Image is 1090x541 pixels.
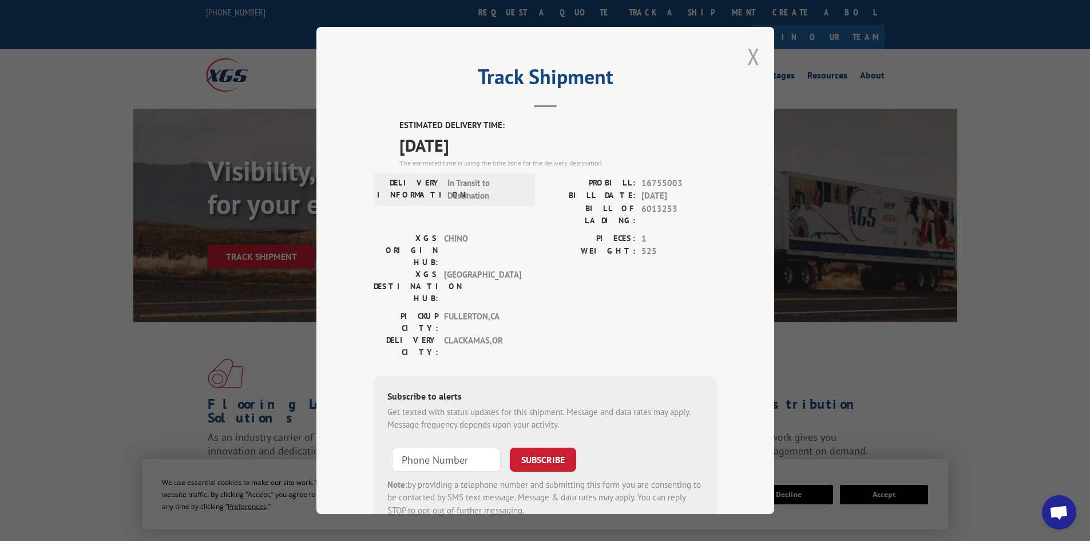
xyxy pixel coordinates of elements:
[444,232,521,268] span: CHINO
[510,448,576,472] button: SUBSCRIBE
[545,189,636,203] label: BILL DATE:
[447,177,525,203] span: In Transit to Destination
[399,132,717,158] span: [DATE]
[641,232,717,246] span: 1
[641,189,717,203] span: [DATE]
[399,158,717,168] div: The estimated time is using the time zone for the delivery destination.
[374,334,438,358] label: DELIVERY CITY:
[444,334,521,358] span: CLACKAMAS , OR
[387,479,703,518] div: by providing a telephone number and submitting this form you are consenting to be contacted by SM...
[444,310,521,334] span: FULLERTON , CA
[545,177,636,190] label: PROBILL:
[641,177,717,190] span: 16755003
[374,268,438,305] label: XGS DESTINATION HUB:
[399,119,717,132] label: ESTIMATED DELIVERY TIME:
[1042,495,1076,530] a: Open chat
[374,232,438,268] label: XGS ORIGIN HUB:
[641,203,717,227] span: 6013253
[374,69,717,90] h2: Track Shipment
[747,41,760,72] button: Close modal
[387,406,703,432] div: Get texted with status updates for this shipment. Message and data rates may apply. Message frequ...
[374,310,438,334] label: PICKUP CITY:
[545,245,636,258] label: WEIGHT:
[545,232,636,246] label: PIECES:
[641,245,717,258] span: 525
[444,268,521,305] span: [GEOGRAPHIC_DATA]
[377,177,442,203] label: DELIVERY INFORMATION:
[387,389,703,406] div: Subscribe to alerts
[387,479,407,490] strong: Note:
[392,448,501,472] input: Phone Number
[545,203,636,227] label: BILL OF LADING:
